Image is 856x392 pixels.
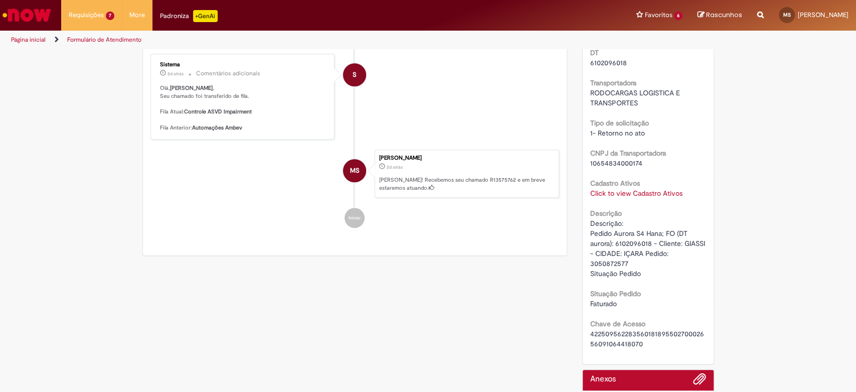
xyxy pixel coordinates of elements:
[590,118,649,127] b: Tipo de solicitação
[590,219,707,278] span: Descrição: Pedido Aurora S4 Hana; FO (DT aurora): 6102096018 - Cliente: GIASSI - CIDADE: IÇARA Pe...
[590,209,622,218] b: Descrição
[167,71,184,77] time: 29/09/2025 10:35:23
[590,149,666,158] b: CNPJ da Transportadora
[590,88,682,107] span: RODOCARGAS LOGISTICA E TRANSPORTES
[590,48,599,57] b: DT
[379,176,554,192] p: [PERSON_NAME]! Recebemos seu chamado R13575762 e em breve estaremos atuando.
[184,108,252,115] b: Controle ASVD Impairment
[350,159,360,183] span: MS
[590,78,636,87] b: Transportadora
[1,5,53,25] img: ServiceNow
[590,329,704,348] span: 42250956228356018189550270002656091064418070
[644,10,672,20] span: Favoritos
[196,69,260,78] small: Comentários adicionais
[69,10,104,20] span: Requisições
[129,10,145,20] span: More
[353,63,357,87] span: S
[387,164,403,170] time: 29/09/2025 10:35:20
[590,179,640,188] b: Cadastro Ativos
[343,159,366,182] div: MARCOS SCANTAMBURLO
[590,299,617,308] span: Faturado
[387,164,403,170] span: 2d atrás
[192,124,242,132] b: Automações Ambev
[67,36,141,44] a: Formulário de Atendimento
[193,10,218,22] p: +GenAi
[698,11,742,20] a: Rascunhos
[590,128,645,138] span: 1- Retorno no ato
[706,10,742,20] span: Rascunhos
[590,189,682,198] a: Click to view Cadastro Ativos
[693,372,706,390] button: Adicionar anexos
[167,71,184,77] span: 2d atrás
[343,63,366,86] div: System
[160,62,327,68] div: Sistema
[590,319,645,328] b: Chave de Acesso
[150,150,560,198] li: MARCOS SCANTAMBURLO
[590,58,627,67] span: 6102096018
[106,12,114,20] span: 7
[160,84,327,132] p: Olá, , Seu chamado foi transferido de fila. Fila Atual: Fila Anterior:
[783,12,791,18] span: MS
[11,36,46,44] a: Página inicial
[379,155,554,161] div: [PERSON_NAME]
[798,11,848,19] span: [PERSON_NAME]
[590,159,642,168] span: 10654834000174
[590,289,641,298] b: Situação Pedido
[674,12,682,20] span: 6
[160,10,218,22] div: Padroniza
[8,31,563,49] ul: Trilhas de página
[170,84,213,92] b: [PERSON_NAME]
[590,375,616,384] h2: Anexos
